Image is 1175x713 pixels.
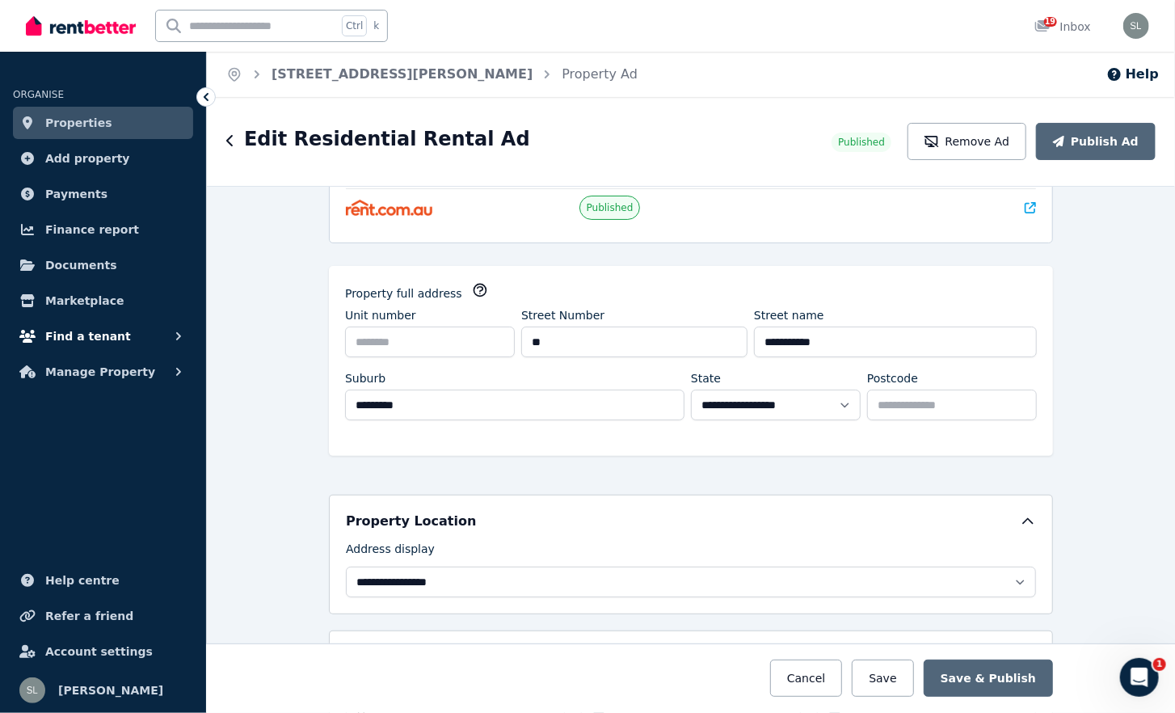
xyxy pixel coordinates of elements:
[346,541,435,563] label: Address display
[1036,123,1156,160] button: Publish Ad
[342,15,367,36] span: Ctrl
[13,564,193,597] a: Help centre
[1106,65,1159,84] button: Help
[13,89,64,100] span: ORGANISE
[244,126,530,152] h1: Edit Residential Rental Ad
[13,213,193,246] a: Finance report
[770,660,842,697] button: Cancel
[45,291,124,310] span: Marketplace
[19,677,45,703] img: Sam Lee
[45,606,133,626] span: Refer a friend
[587,201,634,214] span: Published
[13,107,193,139] a: Properties
[345,370,385,386] label: Suburb
[1034,19,1091,35] div: Inbox
[45,327,131,346] span: Find a tenant
[45,184,107,204] span: Payments
[13,285,193,317] a: Marketplace
[207,52,657,97] nav: Breadcrumb
[45,642,153,661] span: Account settings
[867,370,918,386] label: Postcode
[346,200,432,216] img: Rent.com.au
[13,356,193,388] button: Manage Property
[346,512,476,531] h5: Property Location
[924,660,1053,697] button: Save & Publish
[45,220,139,239] span: Finance report
[691,370,721,386] label: State
[13,600,193,632] a: Refer a friend
[1123,13,1149,39] img: Sam Lee
[45,149,130,168] span: Add property
[521,307,604,323] label: Street Number
[838,136,885,149] span: Published
[1044,17,1057,27] span: 19
[852,660,913,697] button: Save
[45,362,155,382] span: Manage Property
[345,285,462,302] label: Property full address
[272,66,533,82] a: [STREET_ADDRESS][PERSON_NAME]
[58,681,163,700] span: [PERSON_NAME]
[13,178,193,210] a: Payments
[13,142,193,175] a: Add property
[1153,658,1166,671] span: 1
[908,123,1026,160] button: Remove Ad
[13,320,193,352] button: Find a tenant
[754,307,824,323] label: Street name
[45,571,120,590] span: Help centre
[26,14,136,38] img: RentBetter
[45,255,117,275] span: Documents
[1120,658,1159,697] iframe: Intercom live chat
[13,249,193,281] a: Documents
[373,19,379,32] span: k
[562,66,638,82] a: Property Ad
[345,307,416,323] label: Unit number
[13,635,193,668] a: Account settings
[45,113,112,133] span: Properties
